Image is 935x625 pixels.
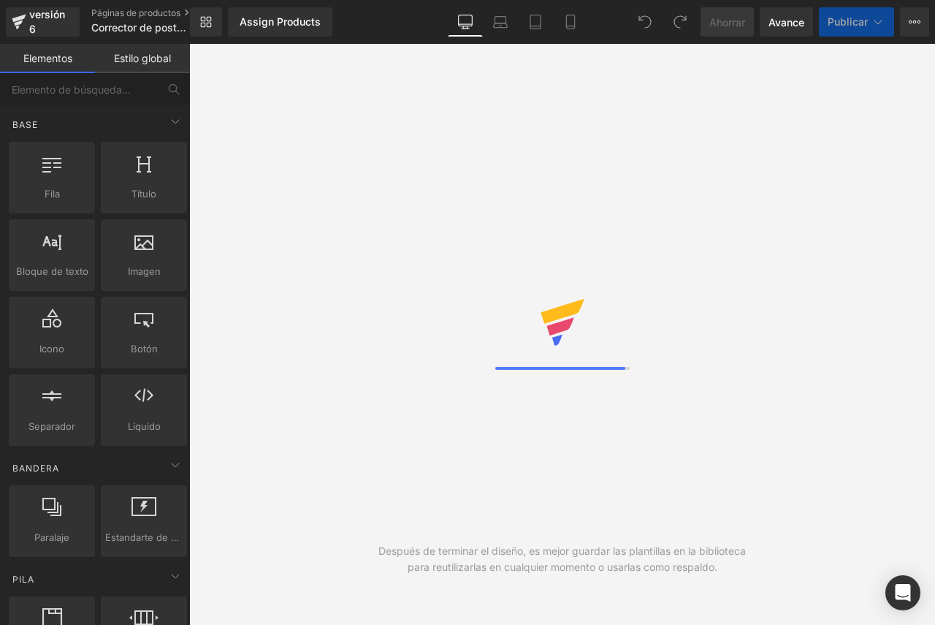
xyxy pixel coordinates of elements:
[828,15,868,28] font: Publicar
[885,575,920,610] div: Abrir Intercom Messenger
[12,463,59,474] font: Bandera
[483,7,518,37] a: Computadora portátil
[630,7,660,37] button: Deshacer
[105,531,198,543] font: Estandarte de héroe
[91,7,180,18] font: Páginas de productos
[39,343,64,355] font: Icono
[665,7,695,37] button: Rehacer
[128,265,161,277] font: Imagen
[900,7,929,37] button: Más
[709,16,745,29] font: Ahorrar
[29,8,65,35] font: versión 6
[190,7,222,37] a: Nueva Biblioteca
[91,7,214,19] a: Páginas de productos
[768,16,804,29] font: Avance
[34,531,69,543] font: Paralaje
[131,343,158,355] font: Botón
[114,52,171,64] font: Estilo global
[12,119,38,130] font: Base
[240,16,321,28] div: Assign Products
[518,7,553,37] a: Tableta
[553,7,588,37] a: Móvil
[23,52,72,64] font: Elementos
[16,265,88,277] font: Bloque de texto
[45,188,60,200] font: Fila
[91,21,192,34] font: Corrector de postura
[12,574,34,585] font: Pila
[448,7,483,37] a: De oficina
[28,420,75,432] font: Separador
[6,7,80,37] a: versión 6
[760,7,813,37] a: Avance
[131,188,156,200] font: Título
[819,7,894,37] button: Publicar
[128,420,161,432] font: Líquido
[378,545,746,573] font: Después de terminar el diseño, es mejor guardar las plantillas en la biblioteca para reutilizarla...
